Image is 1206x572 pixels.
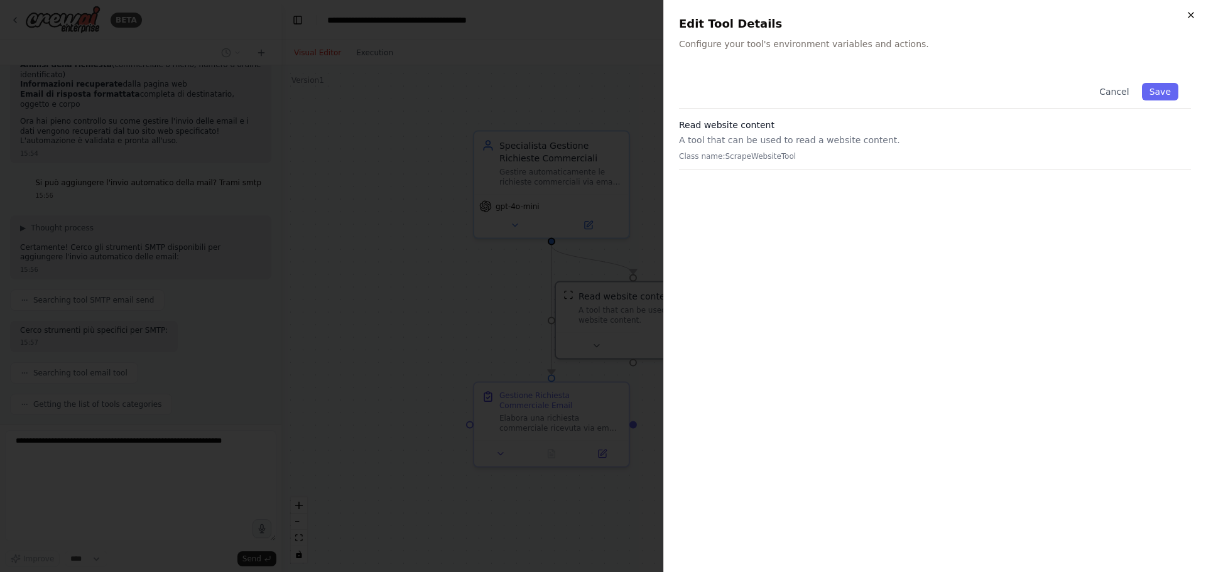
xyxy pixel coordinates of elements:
h2: Edit Tool Details [679,15,1191,33]
button: Cancel [1092,83,1136,100]
p: Configure your tool's environment variables and actions. [679,38,1191,50]
button: Save [1142,83,1178,100]
p: Class name: ScrapeWebsiteTool [679,151,1191,161]
h3: Read website content [679,119,1191,131]
p: A tool that can be used to read a website content. [679,134,1191,146]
